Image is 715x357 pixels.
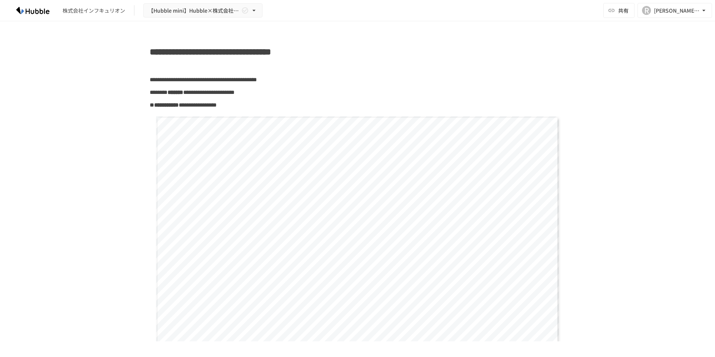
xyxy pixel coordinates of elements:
[143,3,263,18] button: 【Hubble mini】Hubble×株式会社インフキュリオン オンボーディングプロジェクト
[9,4,57,16] img: HzDRNkGCf7KYO4GfwKnzITak6oVsp5RHeZBEM1dQFiQ
[654,6,700,15] div: [PERSON_NAME][EMAIL_ADDRESS][DOMAIN_NAME]
[148,6,240,15] span: 【Hubble mini】Hubble×株式会社インフキュリオン オンボーディングプロジェクト
[642,6,651,15] div: R
[603,3,635,18] button: 共有
[63,7,125,15] div: 株式会社インフキュリオン
[638,3,712,18] button: R[PERSON_NAME][EMAIL_ADDRESS][DOMAIN_NAME]
[618,6,629,15] span: 共有
[150,113,565,346] div: Page 1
